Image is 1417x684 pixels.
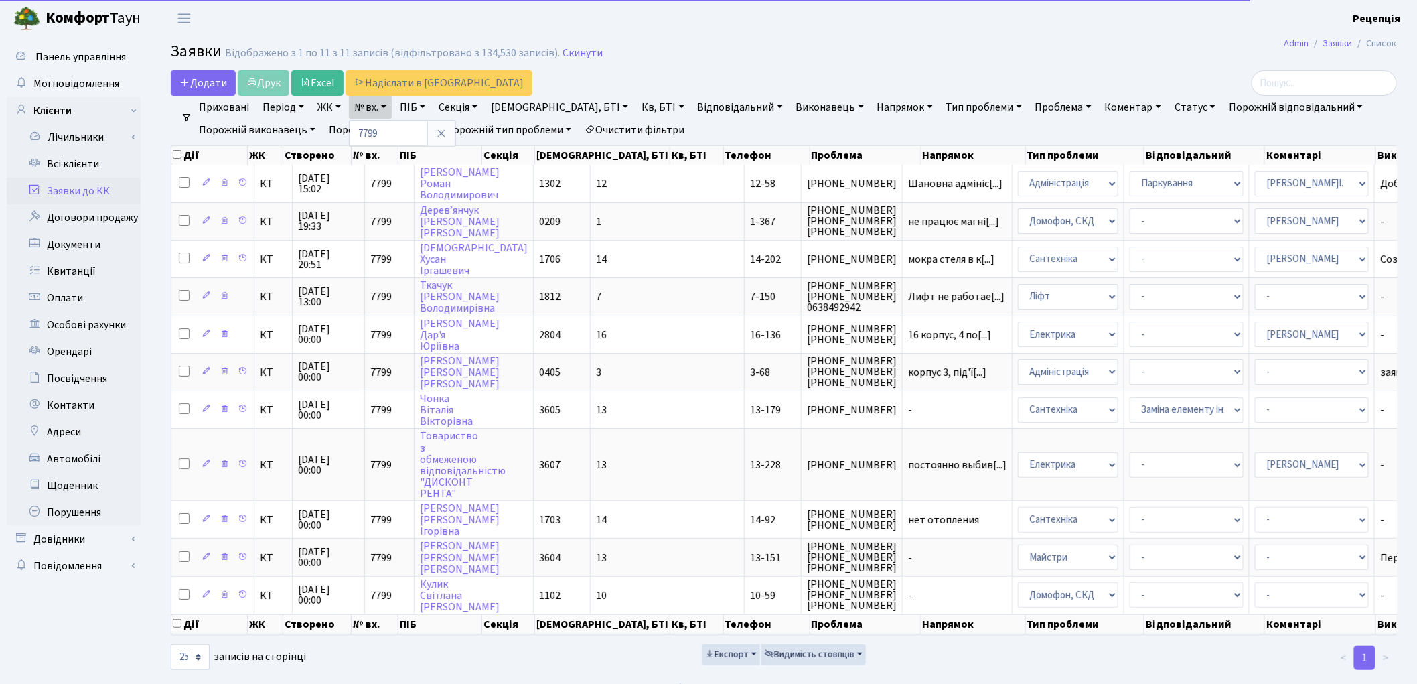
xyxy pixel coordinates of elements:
[539,176,561,191] span: 1302
[35,50,126,64] span: Панель управління
[908,365,986,380] span: корпус 3, під'ї[...]
[807,579,897,611] span: [PHONE_NUMBER] [PHONE_NUMBER] [PHONE_NUMBER]
[1144,146,1265,165] th: Відповідальний
[298,361,359,383] span: [DATE] 00:00
[291,70,344,96] a: Excel
[596,403,607,417] span: 13
[908,405,1006,415] span: -
[908,252,994,267] span: мокра стеля в к[...]
[441,119,577,141] a: Порожній тип проблеми
[260,515,287,525] span: КТ
[312,96,346,119] a: ЖК
[563,47,603,60] a: Скинути
[750,328,781,342] span: 16-136
[750,588,775,603] span: 10-59
[248,146,283,165] th: ЖК
[194,96,254,119] a: Приховані
[420,391,473,429] a: ЧонкаВіталіяВікторівна
[1353,11,1401,27] a: Рецепція
[761,644,866,665] button: Видимість стовпців
[1354,646,1375,670] a: 1
[539,252,561,267] span: 1706
[7,204,141,231] a: Договори продажу
[539,365,561,380] span: 0405
[420,278,500,316] a: Ткачук[PERSON_NAME]Володимирівна
[596,214,601,229] span: 1
[791,96,869,119] a: Виконавець
[298,324,359,345] span: [DATE] 00:00
[7,419,141,446] a: Адреси
[1353,11,1401,26] b: Рецепція
[260,367,287,378] span: КТ
[283,614,352,634] th: Створено
[298,584,359,606] span: [DATE] 00:00
[7,97,141,124] a: Клієнти
[1169,96,1221,119] a: Статус
[7,70,141,97] a: Мої повідомлення
[724,146,810,165] th: Телефон
[872,96,938,119] a: Напрямок
[7,151,141,178] a: Всі клієнти
[921,614,1026,634] th: Напрямок
[670,146,723,165] th: Кв, БТІ
[260,405,287,415] span: КТ
[908,515,1006,525] span: нет отопления
[420,429,506,502] a: Товариствозобмеженоювідповідальністю"ДИСКОНТРЕНТА"
[298,399,359,421] span: [DATE] 00:00
[539,512,561,527] span: 1703
[807,356,897,388] span: [PHONE_NUMBER] [PHONE_NUMBER] [PHONE_NUMBER]
[420,241,528,278] a: [DEMOGRAPHIC_DATA]ХусанІргашевич
[398,614,482,634] th: ПІБ
[370,403,392,417] span: 7799
[535,614,670,634] th: [DEMOGRAPHIC_DATA], БТІ
[1265,614,1376,634] th: Коментарі
[260,460,287,470] span: КТ
[171,644,306,670] label: записів на сторінці
[750,252,781,267] span: 14-202
[750,458,781,472] span: 13-228
[1100,96,1167,119] a: Коментар
[1144,614,1265,634] th: Відповідальний
[7,499,141,526] a: Порушення
[807,541,897,573] span: [PHONE_NUMBER] [PHONE_NUMBER] [PHONE_NUMBER]
[352,146,398,165] th: № вх.
[539,328,561,342] span: 2804
[257,96,309,119] a: Період
[486,96,633,119] a: [DEMOGRAPHIC_DATA], БТІ
[433,96,483,119] a: Секція
[482,614,535,634] th: Секція
[7,178,141,204] a: Заявки до КК
[420,203,500,241] a: Дерев’янчук[PERSON_NAME][PERSON_NAME]
[171,146,248,165] th: Дії
[1223,96,1368,119] a: Порожній відповідальний
[750,289,775,304] span: 7-150
[579,119,690,141] a: Очистити фільтри
[596,252,607,267] span: 14
[596,176,607,191] span: 12
[194,119,321,141] a: Порожній виконавець
[7,258,141,285] a: Квитанції
[7,338,141,365] a: Орендарі
[171,614,248,634] th: Дії
[167,7,201,29] button: Переключити навігацію
[7,365,141,392] a: Посвідчення
[298,210,359,232] span: [DATE] 19:33
[298,454,359,476] span: [DATE] 00:00
[179,76,227,90] span: Додати
[750,551,781,565] span: 13-151
[750,403,781,417] span: 13-179
[807,205,897,237] span: [PHONE_NUMBER] [PHONE_NUMBER] [PHONE_NUMBER]
[7,44,141,70] a: Панель управління
[810,614,921,634] th: Проблема
[908,328,991,342] span: 16 корпус, 4 по[...]
[807,405,897,415] span: [PHONE_NUMBER]
[298,173,359,194] span: [DATE] 15:02
[692,96,788,119] a: Відповідальний
[171,70,236,96] a: Додати
[908,553,1006,563] span: -
[7,472,141,499] a: Щоденник
[394,96,431,119] a: ПІБ
[260,254,287,265] span: КТ
[171,644,210,670] select: записів на сторінці
[539,289,561,304] span: 1812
